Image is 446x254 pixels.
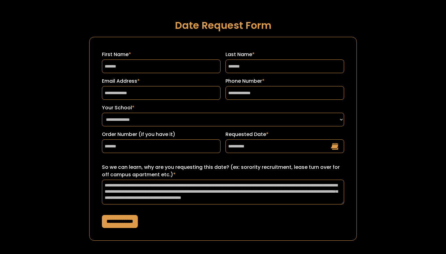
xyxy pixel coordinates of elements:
[102,131,221,138] label: Order Number (if you have it)
[225,51,344,58] label: Last Name
[225,131,344,138] label: Requested Date
[102,51,221,58] label: First Name
[102,104,344,112] label: Your School
[102,77,221,85] label: Email Address
[89,37,357,241] form: Request a Date Form
[102,164,344,178] label: So we can learn, why are you requesting this date? (ex: sorority recruitment, lease turn over for...
[89,20,357,31] h1: Date Request Form
[225,77,344,85] label: Phone Number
